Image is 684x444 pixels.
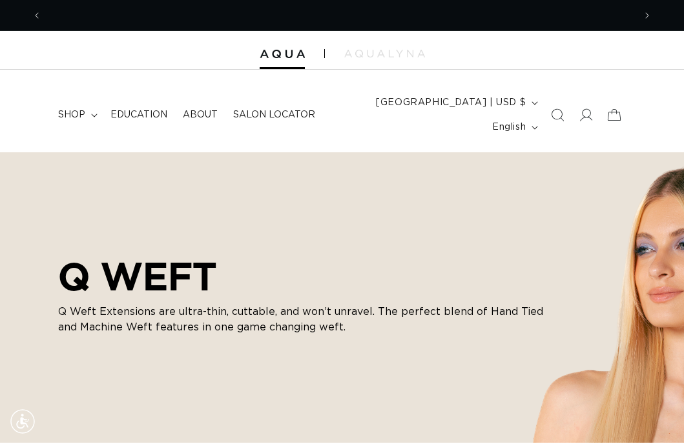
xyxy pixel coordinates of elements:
span: Salon Locator [233,109,315,121]
a: Salon Locator [225,101,323,128]
button: English [484,115,543,139]
summary: Search [543,101,572,129]
summary: shop [50,101,103,128]
img: aqualyna.com [344,50,425,57]
img: Aqua Hair Extensions [260,50,305,59]
button: Next announcement [633,3,661,28]
span: [GEOGRAPHIC_DATA] | USD $ [376,96,526,110]
button: [GEOGRAPHIC_DATA] | USD $ [368,90,543,115]
p: Q Weft Extensions are ultra-thin, cuttable, and won’t unravel. The perfect blend of Hand Tied and... [58,304,549,335]
span: shop [58,109,85,121]
span: English [492,121,526,134]
span: About [183,109,218,121]
button: Previous announcement [23,3,51,28]
span: Education [110,109,167,121]
h2: Q WEFT [58,254,549,299]
a: About [175,101,225,128]
a: Education [103,101,175,128]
